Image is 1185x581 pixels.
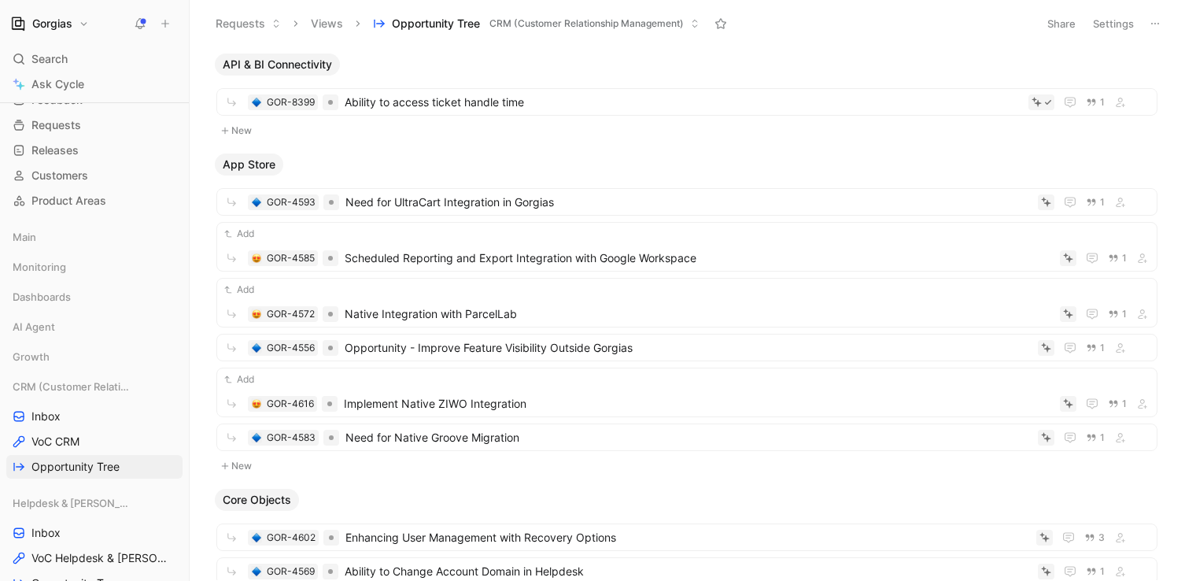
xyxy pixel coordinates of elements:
[1040,13,1083,35] button: Share
[13,349,50,365] span: Growth
[267,194,316,210] div: GOR-4593
[252,533,261,542] img: 🔷
[1083,339,1108,357] button: 1
[222,372,257,387] button: Add
[6,113,183,137] a: Requests
[304,12,350,35] button: Views
[6,285,183,309] div: Dashboards
[6,255,183,279] div: Monitoring
[267,340,315,356] div: GOR-4556
[251,197,262,208] button: 🔷
[216,278,1157,328] a: Add😍GOR-4572Native Integration with ParcelLab1
[345,249,1054,268] span: Scheduled Reporting and Export Integration with Google Workspace
[216,368,1157,417] a: Add😍GOR-4616Implement Native ZIWO Integration1
[1122,399,1127,409] span: 1
[252,567,261,576] img: 🔷
[1083,94,1108,111] button: 1
[6,375,183,398] div: CRM (Customer Relationship Management)
[222,282,257,298] button: Add
[252,253,261,263] img: 😍
[31,50,68,68] span: Search
[1081,529,1108,546] button: 3
[267,430,316,446] div: GOR-4583
[6,225,183,249] div: Main
[344,394,1054,413] span: Implement Native ZIWO Integration
[1100,343,1105,353] span: 1
[1105,395,1130,413] button: 1
[13,289,71,305] span: Dashboards
[251,97,262,108] button: 🔷
[6,375,183,479] div: CRM (Customer Relationship Management)InboxVoC CRMOpportunity Tree
[1100,98,1105,107] span: 1
[6,47,183,71] div: Search
[13,319,55,335] span: AI Agent
[345,93,1022,112] span: Ability to access ticket handle time
[216,88,1157,116] a: 🔷GOR-8399Ability to access ticket handle time1
[252,309,261,319] img: 😍
[267,564,315,579] div: GOR-4569
[267,94,315,110] div: GOR-8399
[345,528,1030,547] span: Enhancing User Management with Recovery Options
[1105,250,1130,267] button: 1
[6,164,183,187] a: Customers
[251,342,262,353] button: 🔷
[1122,253,1127,263] span: 1
[1083,194,1108,211] button: 1
[223,157,275,172] span: App Store
[345,339,1032,357] span: Opportunity - Improve Feature Visibility Outside Gorgias
[13,259,66,275] span: Monitoring
[1100,198,1105,207] span: 1
[251,309,262,320] button: 😍
[251,253,262,264] button: 😍
[252,198,261,207] img: 🔷
[215,489,299,511] button: Core Objects
[13,229,36,245] span: Main
[215,121,1159,140] button: New
[216,334,1157,361] a: 🔷GOR-4556Opportunity - Improve Feature Visibility Outside Gorgias1
[6,285,183,313] div: Dashboards
[366,12,707,35] button: Opportunity TreeCRM (Customer Relationship Management)
[216,222,1157,272] a: Add😍GOR-4585Scheduled Reporting and Export Integration with Google Workspace1
[215,54,340,76] button: API & BI Connectivity
[216,424,1157,451] a: 🔷GOR-4583Need for Native Groove Migration1
[6,13,93,35] button: GorgiasGorgias
[6,345,183,368] div: Growth
[1100,433,1105,442] span: 1
[252,98,261,107] img: 🔷
[31,117,81,133] span: Requests
[345,428,1032,447] span: Need for Native Groove Migration
[31,434,79,450] span: VoC CRM
[6,546,183,570] a: VoC Helpdesk & [PERSON_NAME], Rules, and Views
[252,343,261,353] img: 🔷
[267,530,316,546] div: GOR-4602
[1098,533,1105,542] span: 3
[32,17,72,31] h1: Gorgias
[31,75,84,94] span: Ask Cycle
[10,16,26,31] img: Gorgias
[215,457,1159,476] button: New
[1083,563,1108,580] button: 1
[6,491,183,515] div: Helpdesk & [PERSON_NAME], Rules, and Views
[267,396,314,412] div: GOR-4616
[392,16,480,31] span: Opportunity Tree
[209,154,1165,476] div: App StoreNew
[251,432,262,443] button: 🔷
[6,521,183,545] a: Inbox
[6,315,183,339] div: AI Agent
[13,379,131,394] span: CRM (Customer Relationship Management)
[1083,429,1108,446] button: 1
[251,566,262,577] button: 🔷
[267,306,315,322] div: GOR-4572
[31,193,106,209] span: Product Areas
[223,57,332,72] span: API & BI Connectivity
[251,398,262,409] button: 😍
[267,250,315,266] div: GOR-4585
[6,255,183,283] div: Monitoring
[6,139,183,162] a: Releases
[31,525,61,541] span: Inbox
